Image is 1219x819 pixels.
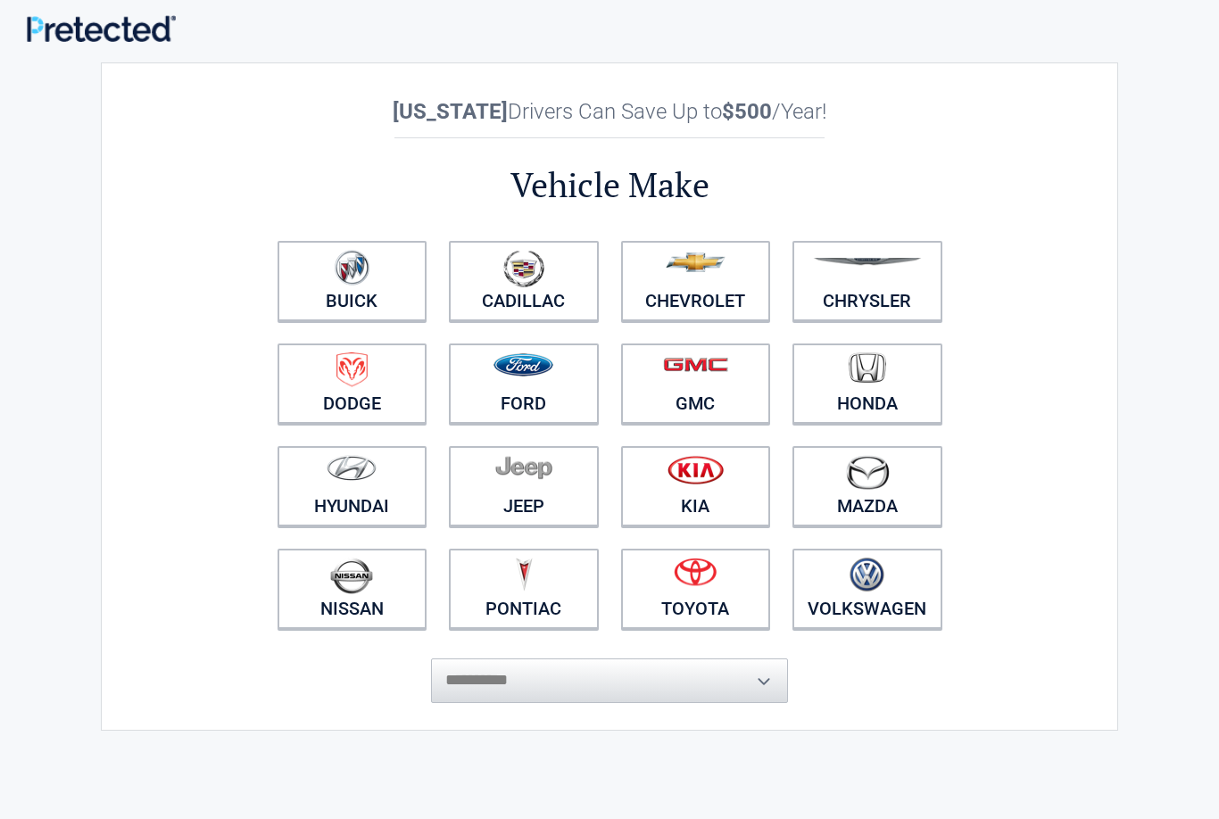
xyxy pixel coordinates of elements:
[849,352,886,384] img: honda
[792,446,942,526] a: Mazda
[27,15,176,42] img: Main Logo
[850,558,884,592] img: volkswagen
[278,343,427,424] a: Dodge
[845,455,890,490] img: mazda
[330,558,373,594] img: nissan
[813,258,922,266] img: chrysler
[493,353,553,376] img: ford
[621,446,771,526] a: Kia
[393,99,508,124] b: [US_STATE]
[515,558,533,591] img: pontiac
[792,343,942,424] a: Honda
[663,357,728,372] img: gmc
[327,455,377,481] img: hyundai
[503,250,544,287] img: cadillac
[278,446,427,526] a: Hyundai
[449,343,599,424] a: Ford
[621,549,771,629] a: Toyota
[336,352,368,387] img: dodge
[335,250,369,285] img: buick
[449,446,599,526] a: Jeep
[674,558,717,586] img: toyota
[278,241,427,321] a: Buick
[666,252,726,272] img: chevrolet
[792,549,942,629] a: Volkswagen
[621,241,771,321] a: Chevrolet
[266,162,953,208] h2: Vehicle Make
[792,241,942,321] a: Chrysler
[722,99,772,124] b: $500
[621,343,771,424] a: GMC
[495,455,552,480] img: jeep
[449,549,599,629] a: Pontiac
[278,549,427,629] a: Nissan
[668,455,724,484] img: kia
[449,241,599,321] a: Cadillac
[266,99,953,124] h2: Drivers Can Save Up to /Year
